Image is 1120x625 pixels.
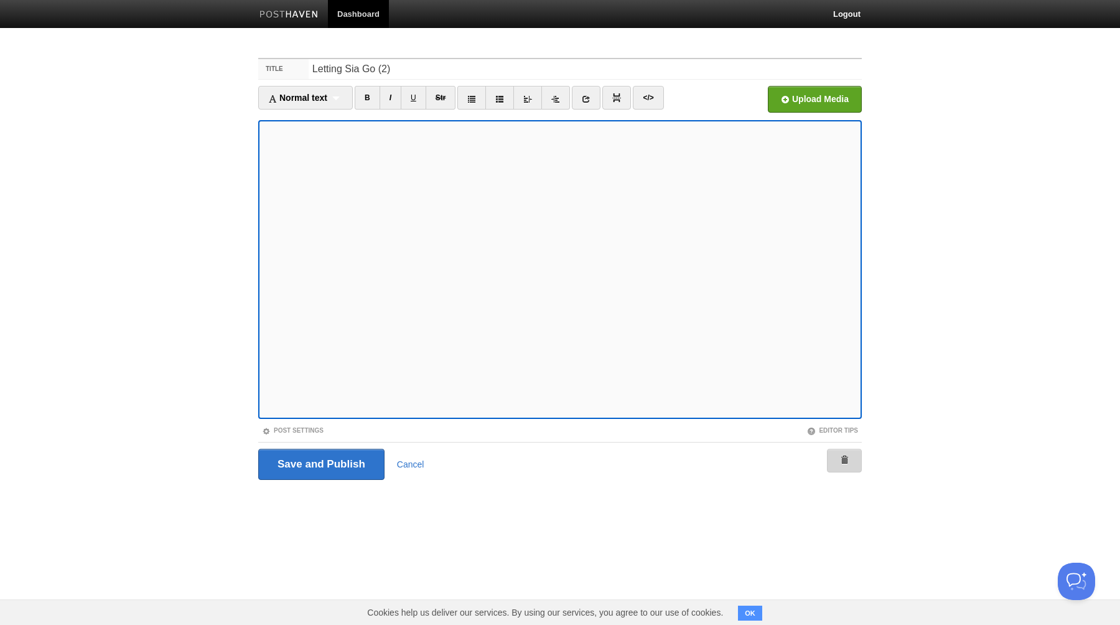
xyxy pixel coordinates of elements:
[259,11,319,20] img: Posthaven-bar
[268,93,327,103] span: Normal text
[1058,563,1095,600] iframe: Help Scout Beacon - Open
[258,59,309,79] label: Title
[397,459,424,469] a: Cancel
[401,86,426,110] a: U
[738,606,762,621] button: OK
[355,86,380,110] a: B
[426,86,456,110] a: Str
[633,86,663,110] a: </>
[258,449,385,480] input: Save and Publish
[612,93,621,102] img: pagebreak-icon.png
[380,86,401,110] a: I
[355,600,735,625] span: Cookies help us deliver our services. By using our services, you agree to our use of cookies.
[436,93,446,102] del: Str
[262,427,324,434] a: Post Settings
[807,427,858,434] a: Editor Tips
